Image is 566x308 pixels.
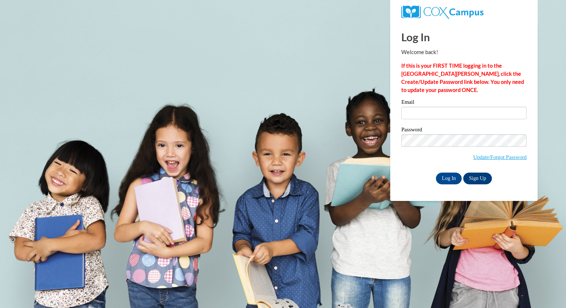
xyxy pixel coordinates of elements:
strong: If this is your FIRST TIME logging in to the [GEOGRAPHIC_DATA][PERSON_NAME], click the Create/Upd... [401,63,524,93]
a: Sign Up [463,173,492,184]
a: COX Campus [401,8,483,15]
input: Log In [436,173,462,184]
label: Password [401,127,527,134]
h1: Log In [401,29,527,45]
img: COX Campus [401,6,483,19]
label: Email [401,99,527,107]
a: Update/Forgot Password [473,154,527,160]
p: Welcome back! [401,48,527,56]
